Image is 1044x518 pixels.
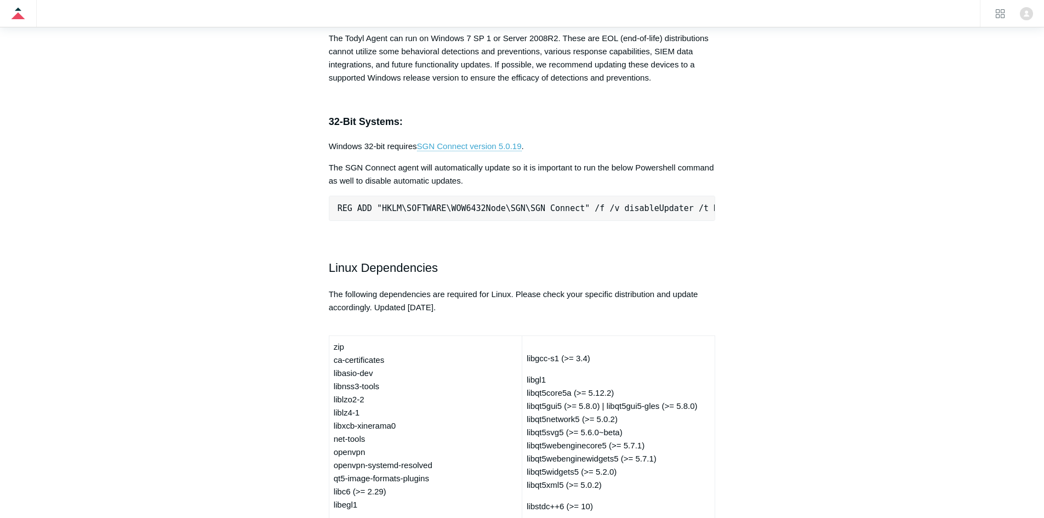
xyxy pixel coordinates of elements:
[329,288,716,327] p: The following dependencies are required for Linux. Please check your specific distribution and up...
[329,258,716,277] h2: Linux Dependencies
[417,141,522,151] a: SGN Connect version 5.0.19
[329,32,716,84] p: The Todyl Agent can run on Windows 7 SP 1 or Server 2008R2. These are EOL (end-of-life) distribut...
[527,500,710,513] p: libstdc++6 (>= 10)
[329,140,716,153] p: Windows 32-bit requires .
[329,161,716,187] p: The SGN Connect agent will automatically update so it is important to run the below Powershell co...
[527,373,710,492] p: libgl1 libqt5core5a (>= 5.12.2) libqt5gui5 (>= 5.8.0) | libqt5gui5-gles (>= 5.8.0) libqt5network5...
[1020,7,1033,20] zd-hc-trigger: Click your profile icon to open the profile menu
[329,196,716,221] pre: REG ADD "HKLM\SOFTWARE\WOW6432Node\SGN\SGN Connect" /f /v disableUpdater /t REG_SZ /d 1
[329,114,716,130] h3: 32-Bit Systems:
[527,352,710,365] p: libgcc-s1 (>= 3.4)
[1020,7,1033,20] img: user avatar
